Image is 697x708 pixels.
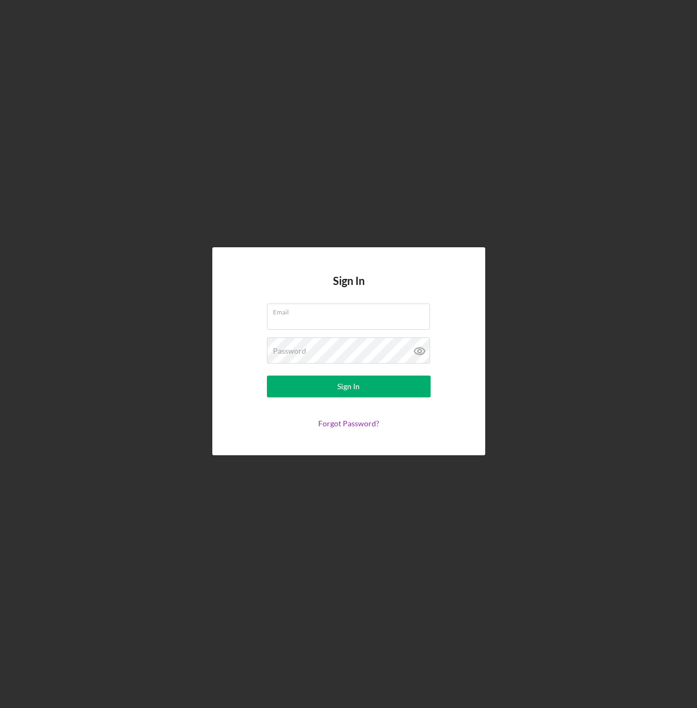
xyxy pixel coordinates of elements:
a: Forgot Password? [318,419,379,428]
button: Sign In [267,376,431,397]
label: Email [273,304,430,316]
label: Password [273,347,306,355]
div: Sign In [337,376,360,397]
h4: Sign In [333,275,365,304]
